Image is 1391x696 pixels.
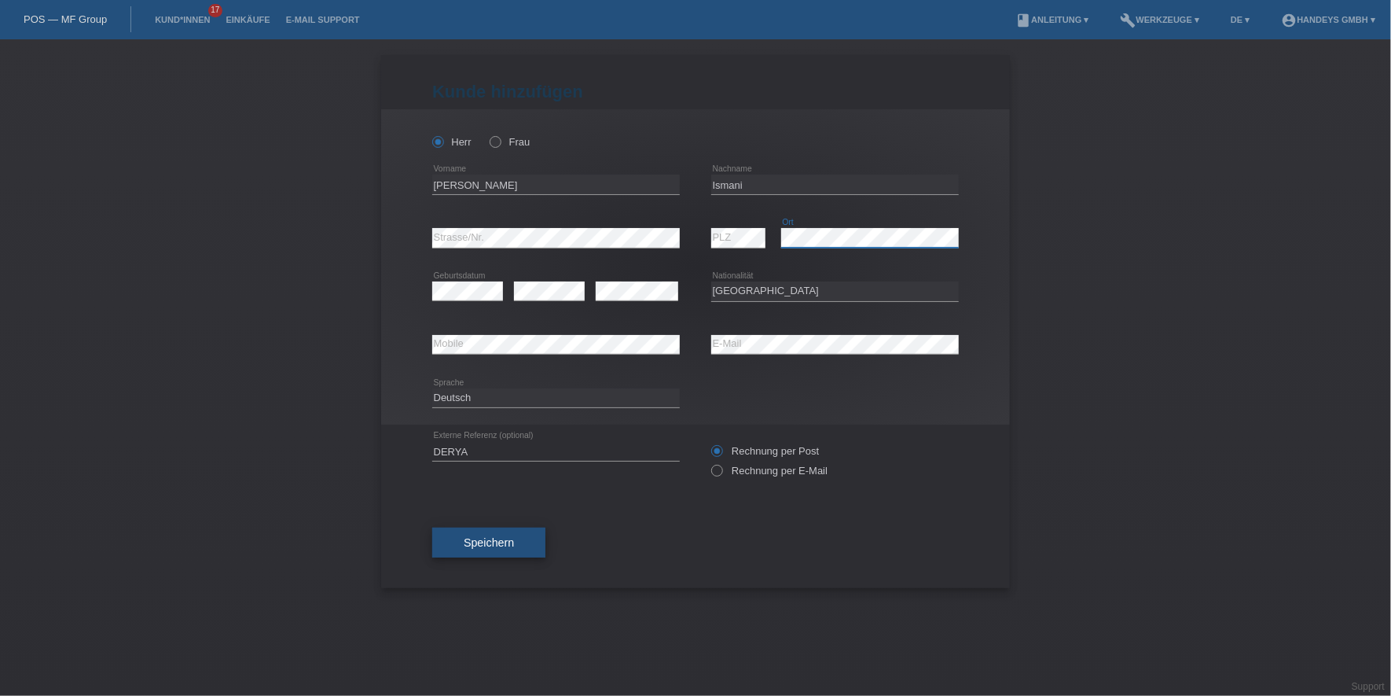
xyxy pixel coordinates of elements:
input: Rechnung per E-Mail [711,465,721,484]
span: Speichern [464,536,514,549]
a: E-Mail Support [278,15,368,24]
label: Herr [432,136,472,148]
input: Rechnung per Post [711,445,721,465]
i: book [1015,13,1031,28]
a: bookAnleitung ▾ [1007,15,1096,24]
a: DE ▾ [1223,15,1257,24]
button: Speichern [432,528,545,558]
a: Support [1352,681,1385,692]
i: account_circle [1281,13,1297,28]
a: Kund*innen [147,15,218,24]
a: POS — MF Group [24,13,107,25]
a: buildWerkzeuge ▾ [1113,15,1208,24]
span: 17 [208,4,222,17]
input: Herr [432,136,442,146]
a: Einkäufe [218,15,277,24]
label: Rechnung per E-Mail [711,465,828,477]
label: Rechnung per Post [711,445,819,457]
i: build [1121,13,1136,28]
h1: Kunde hinzufügen [432,82,959,101]
input: Frau [490,136,500,146]
a: account_circleHandeys GmbH ▾ [1273,15,1383,24]
label: Frau [490,136,530,148]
